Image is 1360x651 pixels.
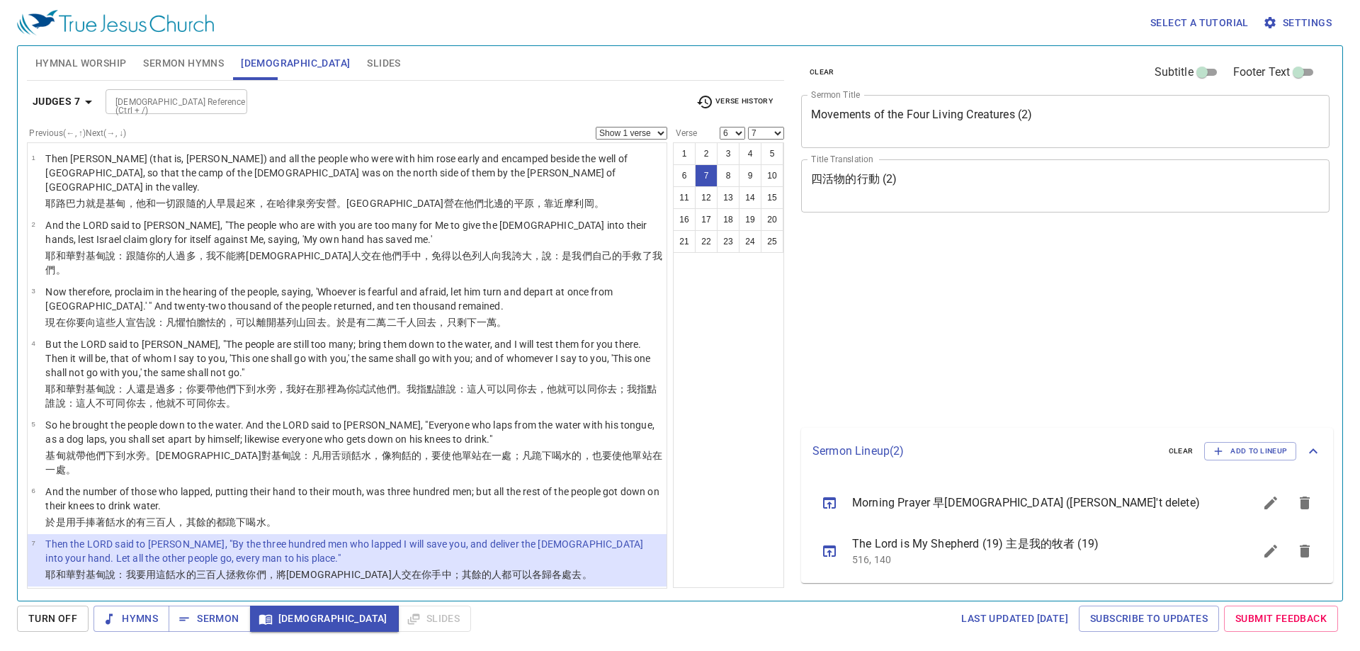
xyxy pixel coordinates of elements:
button: 4 [739,142,761,165]
span: clear [1169,445,1194,458]
wh6828: 的平原 [504,198,604,209]
wh2730: 的，可以離開 [216,317,506,328]
wh7969: 百 [156,516,276,528]
wh8354: 水 [256,516,276,528]
wh2583: 。[GEOGRAPHIC_DATA] [336,198,604,209]
button: 18 [717,208,739,231]
wh3068: 對基甸 [76,569,592,580]
button: 8 [717,164,739,187]
button: Hymns [93,606,169,632]
wh1439: 說 [106,569,591,580]
wh3068: 對基甸 [45,450,662,475]
wh4994: 你要向這些人 [66,317,507,328]
span: Sermon Hymns [143,55,224,72]
wh5971: 回去 [416,317,506,328]
wh376: ，其餘的都跪下 [176,516,276,528]
span: Footer Text [1233,64,1291,81]
wh7604: 一萬 [477,317,506,328]
wh1568: 山 [296,317,506,328]
textarea: Movements of the Four Living Creatures (2) [811,108,1320,135]
wh559: ：我要用這餂 [115,569,591,580]
iframe: from-child [795,227,1225,423]
wh1439: ，他和一切跟隨的人 [126,198,604,209]
button: 1 [673,142,696,165]
textarea: 四活物的行動 (2) [811,172,1320,199]
wh559: ：這人不可同你去 [66,397,237,409]
wh559: ：凡懼怕 [156,317,506,328]
a: Last updated [DATE] [956,606,1074,632]
div: Sermon Lineup(2)clearAdd to Lineup [801,428,1333,475]
button: 16 [673,208,696,231]
wh3027: 捧著餂 [86,516,276,528]
wh3212: ，他就不可同你去 [146,397,236,409]
span: [DEMOGRAPHIC_DATA] [241,55,350,72]
span: Turn Off [28,610,77,628]
p: So he brought the people down to the water. And the LORD said to [PERSON_NAME], "Everyone who lap... [45,418,662,446]
p: Sermon Lineup ( 2 ) [812,443,1157,460]
wh559: ：跟隨你的人 [45,250,662,276]
p: 耶和華 [45,567,662,582]
wh3212: 。 [226,397,236,409]
wh7725: ，只剩下 [436,317,506,328]
p: Now therefore, proclaim in the hearing of the people, saying, 'Whoever is fearful and afraid, let... [45,285,662,313]
img: True Jesus Church [17,10,214,35]
button: 13 [717,186,739,209]
wh4080: 營 [444,198,604,209]
wh3467: 你們，將[DEMOGRAPHIC_DATA]人 [246,569,591,580]
wh376: 拯救 [226,569,592,580]
wh7925: ，在哈律 [256,198,604,209]
p: 耶路巴力 [45,196,662,210]
wh3068: 對基甸 [45,383,657,409]
wh3027: 中；其餘的人 [442,569,592,580]
button: clear [1160,443,1202,460]
button: 21 [673,230,696,253]
button: 22 [695,230,718,253]
span: Settings [1266,14,1332,32]
span: Hymns [105,610,158,628]
span: Morning Prayer 早[DEMOGRAPHIC_DATA] ([PERSON_NAME]'t delete) [852,494,1220,511]
a: Subscribe to Updates [1079,606,1219,632]
wh3373: 膽怯 [196,317,507,328]
input: Type Bible Reference [110,94,220,110]
button: 9 [739,164,761,187]
span: 2 [31,220,35,228]
button: 2 [695,142,718,165]
p: But the LORD said to [PERSON_NAME], "The people are still too many; bring them down to the water,... [45,337,662,380]
button: 10 [761,164,783,187]
wh3952: 水的三 [176,569,591,580]
wh1389: 。 [594,198,604,209]
wh5971: 還是過多 [45,383,657,409]
wh559: ：人 [45,383,657,409]
button: Sermon [169,606,250,632]
button: 5 [761,142,783,165]
span: Verse History [696,94,773,111]
p: 於是用手 [45,515,662,529]
button: 24 [739,230,761,253]
span: Select a tutorial [1150,14,1249,32]
wh4325: 。 [266,516,276,528]
span: Submit Feedback [1235,610,1327,628]
wh5971: 過多 [45,250,662,276]
a: Submit Feedback [1224,606,1338,632]
span: clear [810,66,834,79]
wh4325: 旁，我好在那裡為你試試 [45,383,657,409]
label: Verse [673,129,697,137]
span: [DEMOGRAPHIC_DATA] [261,610,387,628]
button: 20 [761,208,783,231]
wh1439: 說 [45,250,662,276]
button: [DEMOGRAPHIC_DATA] [250,606,399,632]
wh7227: ，我不能將[DEMOGRAPHIC_DATA]人 [45,250,662,276]
wh3068: 對基甸 [45,250,662,276]
span: Add to Lineup [1213,445,1287,458]
span: The Lord is My Shepherd (19) 主是我的牧者 (19) [852,536,1220,553]
wh505: 人 [407,317,507,328]
button: Turn Off [17,606,89,632]
span: Slides [367,55,400,72]
button: 3 [717,142,739,165]
span: Sermon [180,610,239,628]
wh7725: 。於是有二萬二千 [327,317,507,328]
wh3967: 人 [216,569,592,580]
span: Last updated [DATE] [961,610,1068,628]
button: 12 [695,186,718,209]
button: 15 [761,186,783,209]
